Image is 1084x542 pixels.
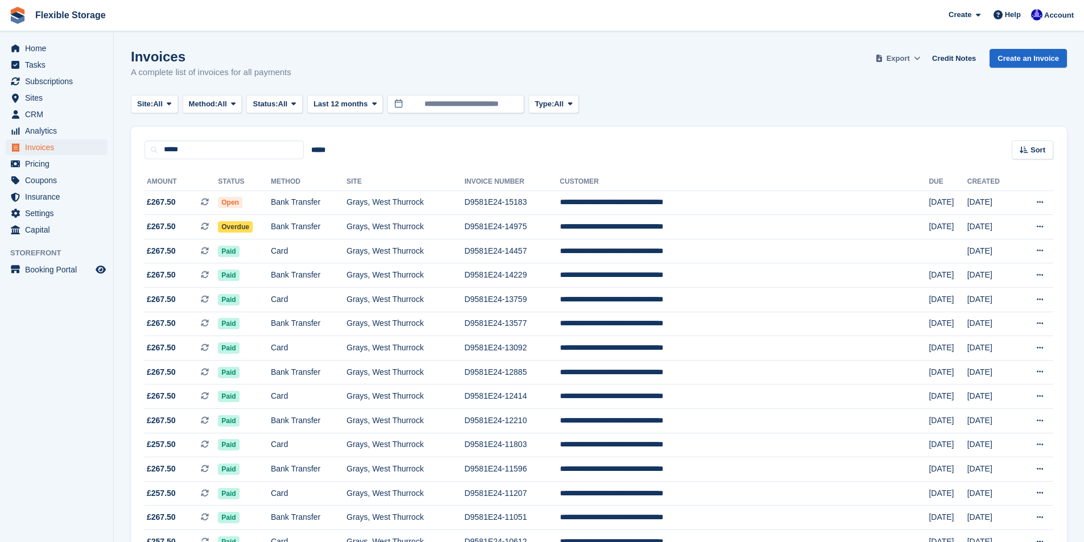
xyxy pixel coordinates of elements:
td: [DATE] [967,215,1017,239]
td: Bank Transfer [271,360,347,384]
td: D9581E24-11207 [464,481,560,506]
td: Grays, West Thurrock [347,336,464,361]
td: Bank Transfer [271,191,347,215]
span: Booking Portal [25,262,93,278]
span: Paid [218,318,239,329]
td: [DATE] [929,215,967,239]
span: £267.50 [147,293,176,305]
span: Capital [25,222,93,238]
td: [DATE] [967,312,1017,336]
th: Method [271,173,347,191]
span: £267.50 [147,390,176,402]
span: Create [949,9,971,20]
span: Paid [218,367,239,378]
th: Status [218,173,271,191]
td: [DATE] [967,481,1017,506]
span: £267.50 [147,221,176,233]
td: Card [271,239,347,263]
span: Paid [218,464,239,475]
td: D9581E24-12210 [464,409,560,433]
button: Type: All [529,95,579,114]
span: Help [1005,9,1021,20]
span: £267.50 [147,269,176,281]
span: All [554,98,564,110]
td: D9581E24-14229 [464,263,560,288]
td: [DATE] [967,263,1017,288]
button: Site: All [131,95,178,114]
a: menu [6,262,108,278]
span: All [153,98,163,110]
td: D9581E24-11803 [464,433,560,457]
span: All [278,98,288,110]
span: CRM [25,106,93,122]
a: menu [6,172,108,188]
td: [DATE] [967,506,1017,530]
span: All [217,98,227,110]
td: D9581E24-13092 [464,336,560,361]
a: Preview store [94,263,108,276]
td: Bank Transfer [271,215,347,239]
td: D9581E24-11051 [464,506,560,530]
span: Paid [218,415,239,427]
p: A complete list of invoices for all payments [131,66,291,79]
td: Card [271,481,347,506]
th: Invoice Number [464,173,560,191]
td: Card [271,336,347,361]
span: Invoices [25,139,93,155]
span: Type: [535,98,554,110]
span: £267.50 [147,463,176,475]
span: Tasks [25,57,93,73]
a: menu [6,73,108,89]
td: [DATE] [929,433,967,457]
span: Sites [25,90,93,106]
td: Grays, West Thurrock [347,481,464,506]
span: Pricing [25,156,93,172]
td: [DATE] [929,457,967,482]
td: Grays, West Thurrock [347,384,464,409]
td: [DATE] [967,409,1017,433]
td: Grays, West Thurrock [347,409,464,433]
td: [DATE] [929,191,967,215]
td: Card [271,384,347,409]
td: Grays, West Thurrock [347,312,464,336]
td: [DATE] [967,191,1017,215]
td: Bank Transfer [271,506,347,530]
td: [DATE] [967,336,1017,361]
span: £267.50 [147,196,176,208]
span: Method: [189,98,218,110]
td: Grays, West Thurrock [347,433,464,457]
span: Paid [218,270,239,281]
td: Card [271,433,347,457]
span: Subscriptions [25,73,93,89]
a: menu [6,90,108,106]
span: £267.50 [147,511,176,523]
td: D9581E24-15183 [464,191,560,215]
span: £267.50 [147,317,176,329]
td: [DATE] [967,360,1017,384]
td: [DATE] [929,481,967,506]
td: [DATE] [929,409,967,433]
td: Grays, West Thurrock [347,191,464,215]
button: Status: All [246,95,302,114]
td: Bank Transfer [271,263,347,288]
span: £267.50 [147,366,176,378]
a: menu [6,106,108,122]
td: Grays, West Thurrock [347,360,464,384]
td: D9581E24-14975 [464,215,560,239]
td: [DATE] [929,312,967,336]
td: [DATE] [929,360,967,384]
span: Site: [137,98,153,110]
td: [DATE] [929,263,967,288]
button: Last 12 months [307,95,383,114]
td: D9581E24-12414 [464,384,560,409]
td: Bank Transfer [271,312,347,336]
button: Method: All [183,95,242,114]
td: [DATE] [929,506,967,530]
span: Export [887,53,910,64]
span: Paid [218,439,239,450]
span: Coupons [25,172,93,188]
a: Flexible Storage [31,6,110,24]
th: Site [347,173,464,191]
span: Open [218,197,242,208]
span: Last 12 months [314,98,368,110]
